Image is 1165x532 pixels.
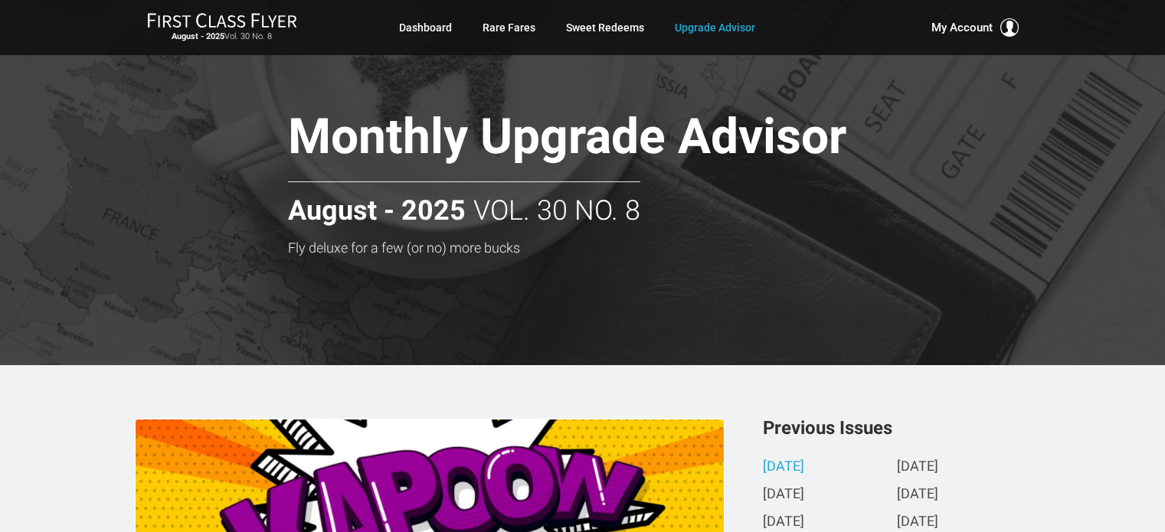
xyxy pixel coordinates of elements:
[897,459,938,475] a: [DATE]
[288,196,466,227] strong: August - 2025
[147,12,297,43] a: First Class FlyerAugust - 2025Vol. 30 No. 8
[675,14,755,41] a: Upgrade Advisor
[288,110,954,169] h1: Monthly Upgrade Advisor
[147,31,297,42] small: Vol. 30 No. 8
[897,487,938,503] a: [DATE]
[288,181,640,227] h2: Vol. 30 No. 8
[931,18,1019,37] button: My Account
[483,14,535,41] a: Rare Fares
[147,12,297,28] img: First Class Flyer
[763,459,804,475] a: [DATE]
[931,18,993,37] span: My Account
[763,487,804,503] a: [DATE]
[763,514,804,530] a: [DATE]
[399,14,452,41] a: Dashboard
[288,240,954,256] h3: Fly deluxe for a few (or no) more bucks
[897,514,938,530] a: [DATE]
[763,419,1031,437] h3: Previous Issues
[566,14,644,41] a: Sweet Redeems
[172,31,224,41] strong: August - 2025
